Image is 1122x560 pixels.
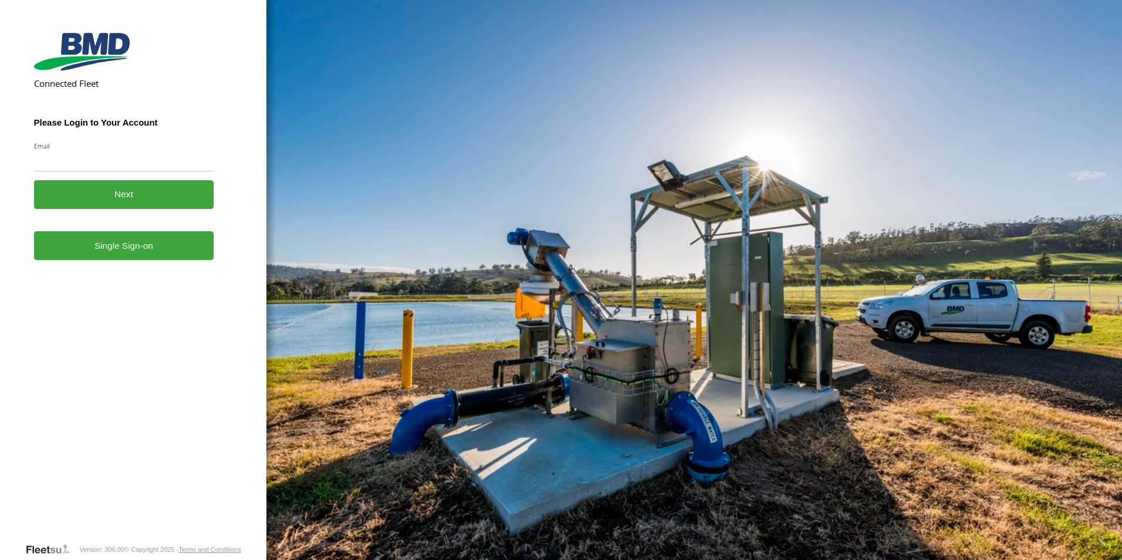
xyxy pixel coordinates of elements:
button: Next [34,180,214,209]
a: Visit our Website [25,544,79,555]
div: Version: 306.00 [79,546,124,553]
label: Email [34,141,214,150]
h2: Connected Fleet [34,77,214,89]
img: BMD [34,33,130,70]
div: © Copyright 2025 - [124,546,241,553]
a: Terms and Conditions [178,546,241,553]
a: Single Sign-on [34,231,214,260]
h3: Please Login to Your Account [34,117,214,127]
